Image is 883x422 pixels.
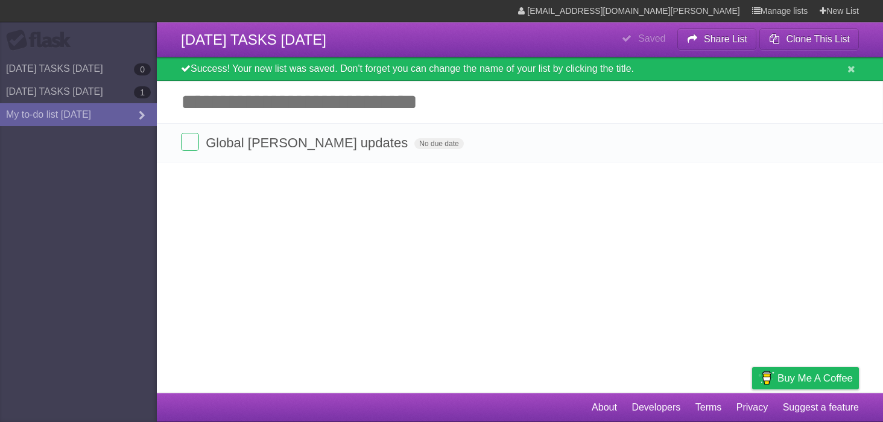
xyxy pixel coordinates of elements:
[752,367,859,389] a: Buy me a coffee
[638,33,665,43] b: Saved
[786,34,850,44] b: Clone This List
[181,31,326,48] span: [DATE] TASKS [DATE]
[758,368,774,388] img: Buy me a coffee
[592,396,617,419] a: About
[134,86,151,98] b: 1
[631,396,680,419] a: Developers
[6,30,78,51] div: Flask
[181,133,199,151] label: Done
[695,396,722,419] a: Terms
[759,28,859,50] button: Clone This List
[157,57,883,81] div: Success! Your new list was saved. Don't forget you can change the name of your list by clicking t...
[414,138,463,149] span: No due date
[704,34,747,44] b: Share List
[777,368,853,389] span: Buy me a coffee
[206,135,411,150] span: Global [PERSON_NAME] updates
[783,396,859,419] a: Suggest a feature
[736,396,768,419] a: Privacy
[677,28,757,50] button: Share List
[134,63,151,75] b: 0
